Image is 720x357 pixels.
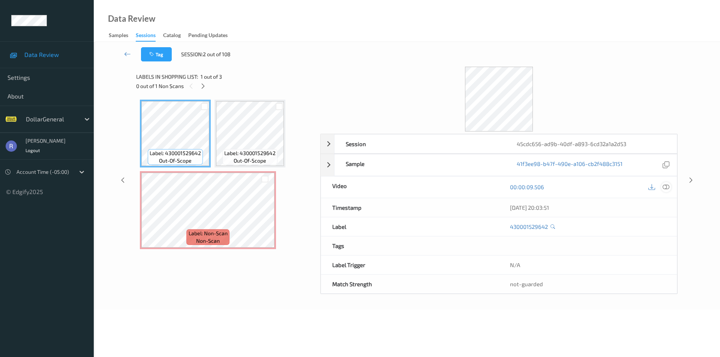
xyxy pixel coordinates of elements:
a: 00:00:09.506 [510,183,544,191]
div: Session [334,134,506,153]
div: Session45cdc656-ad9b-40df-a893-6cd32a1a2d53 [321,134,677,154]
div: Tags [321,236,499,255]
span: Labels in shopping list: [136,73,198,81]
div: Match Strength [321,275,499,293]
span: Label: 430001529642 [150,149,201,157]
span: out-of-scope [159,157,192,164]
a: Sessions [136,30,163,42]
div: Pending Updates [188,31,228,41]
div: Timestamp [321,198,499,217]
a: 430001529642 [510,223,548,230]
div: N/A [499,255,677,274]
div: Data Review [108,15,155,22]
span: out-of-scope [234,157,266,164]
div: 45cdc656-ad9b-40df-a893-6cd32a1a2d53 [505,134,677,153]
div: Label Trigger [321,255,499,274]
div: Catalog [163,31,181,41]
a: Pending Updates [188,30,235,41]
div: Label [321,217,499,236]
span: Label: 430001529642 [224,149,276,157]
div: Sample41f3ee98-b47f-490e-a106-cb2f488c3151 [321,154,677,176]
a: 41f3ee98-b47f-490e-a106-cb2f488c3151 [517,160,622,170]
span: Session: [181,51,203,58]
div: Video [321,176,499,198]
div: Sample [334,154,506,176]
div: Sessions [136,31,156,42]
a: Catalog [163,30,188,41]
span: 2 out of 108 [203,51,231,58]
span: non-scan [196,237,220,245]
div: Samples [109,31,128,41]
div: 0 out of 1 Non Scans [136,81,315,91]
button: Tag [141,47,172,61]
div: not-guarded [510,280,666,288]
a: Samples [109,30,136,41]
div: [DATE] 20:03:51 [510,204,666,211]
span: Label: Non-Scan [189,230,228,237]
span: 1 out of 3 [201,73,222,81]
